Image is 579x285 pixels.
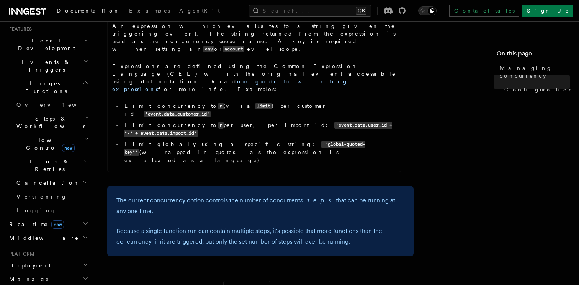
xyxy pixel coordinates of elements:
[16,194,67,200] span: Versioning
[13,115,85,130] span: Steps & Workflows
[6,259,90,272] button: Deployment
[522,5,573,17] a: Sign Up
[255,103,272,109] code: limit
[497,49,570,61] h4: On this page
[122,140,396,164] li: Limit globally using a specific string: (wrapped in quotes, as the expression is evaluated as a l...
[13,179,80,187] span: Cancellation
[6,77,90,98] button: Inngest Functions
[449,5,519,17] a: Contact sales
[13,155,90,176] button: Errors & Retries
[6,251,34,257] span: Platform
[6,220,64,228] span: Realtime
[13,158,83,173] span: Errors & Retries
[6,231,90,245] button: Middleware
[6,34,90,55] button: Local Development
[6,80,83,95] span: Inngest Functions
[112,78,348,92] a: our guide to writing expressions
[13,98,90,112] a: Overview
[13,204,90,217] a: Logging
[175,2,224,21] a: AgentKit
[51,220,64,229] span: new
[6,262,51,269] span: Deployment
[13,136,84,151] span: Flow Control
[6,234,79,242] span: Middleware
[122,102,396,118] li: Limit concurrency to (via ) per customer id:
[112,62,396,93] p: Expressions are defined using the Common Expression Language (CEL) with the original event access...
[6,98,90,217] div: Inngest Functions
[116,226,404,247] p: Because a single function run can contain multiple steps, it's possible that more functions than ...
[218,103,224,109] code: n
[223,46,244,52] code: account
[218,122,224,129] code: n
[122,121,396,137] li: Limit concurrency to per user, per import id:
[6,26,32,32] span: Features
[501,83,570,96] a: Configuration
[6,217,90,231] button: Realtimenew
[13,133,90,155] button: Flow Controlnew
[203,46,214,52] code: env
[16,102,95,108] span: Overview
[129,8,170,14] span: Examples
[249,5,371,17] button: Search...⌘K
[504,86,574,93] span: Configuration
[6,275,49,283] span: Manage
[116,195,404,217] p: The current concurrency option controls the number of concurrent that can be running at any one t...
[418,6,437,15] button: Toggle dark mode
[497,61,570,83] a: Managing concurrency
[13,112,90,133] button: Steps & Workflows
[57,8,120,14] span: Documentation
[144,111,211,117] code: 'event.data.customer_id'
[300,197,336,204] em: steps
[6,37,83,52] span: Local Development
[6,58,83,73] span: Events & Triggers
[179,8,220,14] span: AgentKit
[13,176,90,190] button: Cancellation
[13,190,90,204] a: Versioning
[62,144,75,152] span: new
[124,2,175,21] a: Examples
[500,64,570,80] span: Managing concurrency
[52,2,124,21] a: Documentation
[112,22,396,53] p: An expression which evaluates to a string given the triggering event. The string returned from th...
[6,55,90,77] button: Events & Triggers
[356,7,366,15] kbd: ⌘K
[16,207,56,213] span: Logging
